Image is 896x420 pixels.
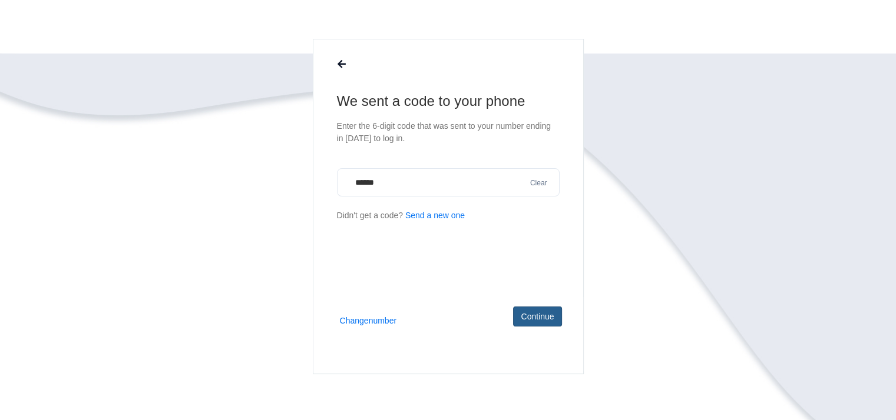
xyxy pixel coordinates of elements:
p: Enter the 6-digit code that was sent to your number ending in [DATE] to log in. [337,120,560,145]
button: Clear [527,178,551,189]
p: Didn't get a code? [337,204,560,228]
button: Continue [513,306,561,326]
button: Send a new one [405,209,465,222]
h1: We sent a code to your phone [337,92,560,111]
button: Changenumber [340,315,397,326]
